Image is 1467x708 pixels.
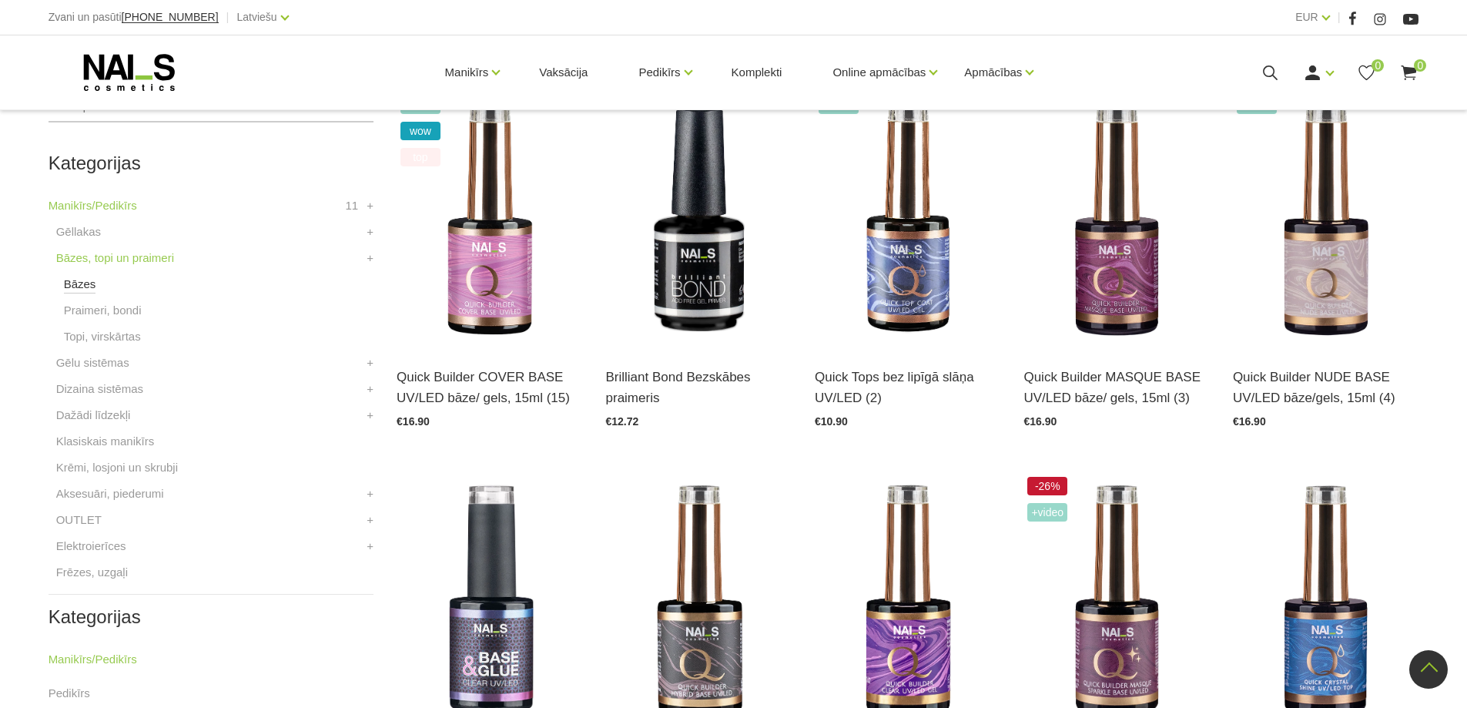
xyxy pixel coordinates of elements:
span: 0 [1414,59,1426,72]
img: Quick Masque base – viegli maskējoša bāze/gels. Šī bāze/gels ir unikāls produkts ar daudz izmanto... [1023,92,1209,347]
a: OUTLET [56,511,102,529]
img: Bezskābes saķeres kārta nagiem.Skābi nesaturošs līdzeklis, kas nodrošina lielisku dabīgā naga saķ... [606,92,792,347]
a: Bāzes, topi un praimeri [56,249,174,267]
span: wow [400,122,440,140]
span: top [400,148,440,166]
a: + [367,380,373,398]
span: €16.90 [1023,415,1057,428]
span: | [1338,8,1341,27]
a: Brilliant Bond Bezskābes praimeris [606,367,792,408]
span: 11 [345,196,358,215]
a: Aksesuāri, piederumi [56,485,164,503]
a: Pedikīrs [638,42,680,103]
a: Frēzes, uzgaļi [56,563,128,582]
span: 0 [1372,59,1384,72]
a: Topi, virskārtas [64,327,141,346]
h2: Kategorijas [49,153,373,173]
a: Latviešu [237,8,277,26]
a: Elektroierīces [56,537,126,555]
h2: Kategorijas [49,607,373,627]
a: Dizaina sistēmas [56,380,143,398]
span: | [226,8,229,27]
span: €10.90 [815,415,848,428]
a: Bāzes [64,275,96,294]
a: [PHONE_NUMBER] [122,12,219,23]
a: + [367,196,373,215]
a: EUR [1295,8,1318,26]
a: 0 [1357,63,1376,82]
span: €16.90 [1233,415,1266,428]
a: Quick Builder NUDE BASE UV/LED bāze/gels, 15ml (4) [1233,367,1418,408]
img: Lieliskas noturības kamuflējošā bāze/gels, kas ir saudzīga pret dabīgo nagu un nebojā naga plātni... [1233,92,1418,347]
a: Online apmācības [832,42,926,103]
a: Quick Tops bez lipīgā slāņa UV/LED (2) [815,367,1000,408]
span: €12.72 [606,415,639,428]
a: Vaksācija [527,35,600,109]
a: Gēlu sistēmas [56,354,129,372]
img: Šī brīža iemīlētākais produkts, kas nepieviļ nevienu meistaru.Perfektas noturības kamuflāžas bāze... [397,92,582,347]
span: €16.90 [397,415,430,428]
a: Dažādi līdzekļi [56,406,131,424]
a: Klasiskais manikīrs [56,432,155,451]
span: [PHONE_NUMBER] [122,11,219,23]
a: Quick Builder MASQUE BASE UV/LED bāze/ gels, 15ml (3) [1023,367,1209,408]
a: + [367,223,373,241]
a: + [367,354,373,372]
span: -26% [1027,477,1067,495]
span: +Video [1027,503,1067,522]
a: Krēmi, losjoni un skrubji [56,458,178,477]
a: + [367,511,373,529]
a: + [367,406,373,424]
div: Zvani un pasūti [49,8,219,27]
a: Komplekti [719,35,795,109]
a: Apmācības [964,42,1022,103]
a: + [367,249,373,267]
a: Pedikīrs [49,684,90,703]
a: Gēllakas [56,223,101,241]
a: Praimeri, bondi [64,301,142,320]
a: + [367,485,373,503]
a: Manikīrs/Pedikīrs [49,196,137,215]
a: + [367,537,373,555]
a: Quick Builder COVER BASE UV/LED bāze/ gels, 15ml (15) [397,367,582,408]
a: Manikīrs/Pedikīrs [49,650,137,669]
a: 0 [1399,63,1418,82]
a: Manikīrs [445,42,489,103]
img: Virsējais pārklājums bez lipīgā slāņa.Nodrošina izcilu spīdumu manikīram līdz pat nākamajai profi... [815,92,1000,347]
